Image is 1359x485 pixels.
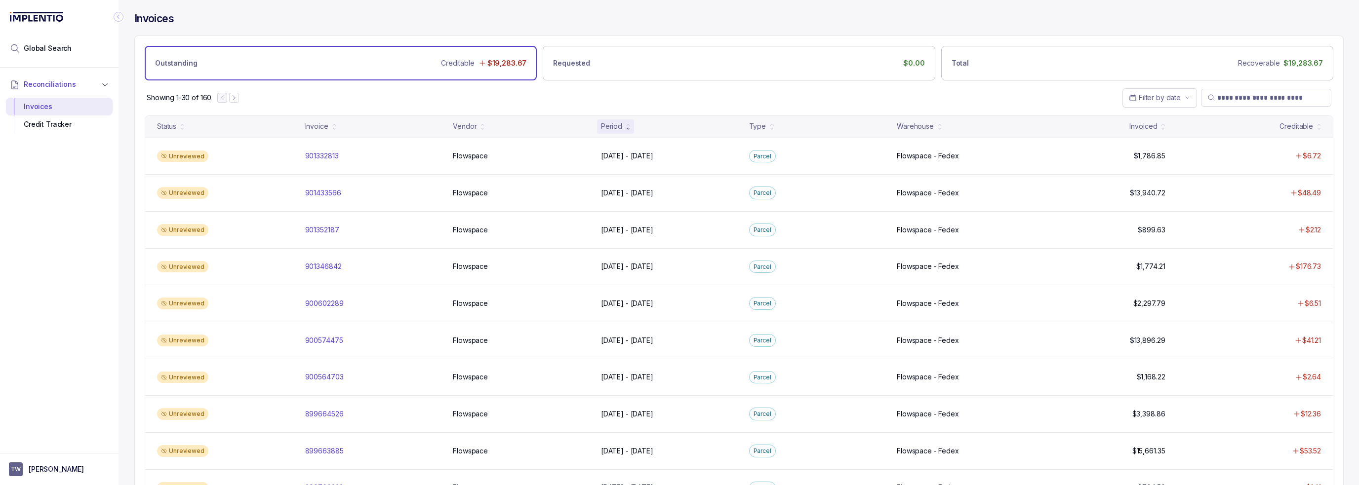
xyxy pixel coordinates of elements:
[601,336,653,345] p: [DATE] - [DATE]
[1305,298,1321,308] p: $6.51
[305,121,328,131] div: Invoice
[305,188,341,198] p: 901433566
[305,225,339,235] p: 901352187
[157,335,208,346] div: Unreviewed
[601,409,653,419] p: [DATE] - [DATE]
[9,462,23,476] span: User initials
[601,446,653,456] p: [DATE] - [DATE]
[453,336,488,345] p: Flowspace
[6,96,113,136] div: Reconciliations
[1130,188,1165,198] p: $13,940.72
[14,98,105,115] div: Invoices
[305,336,343,345] p: 900574475
[1132,409,1165,419] p: $3,398.86
[601,225,653,235] p: [DATE] - [DATE]
[1283,58,1323,68] p: $19,283.67
[305,409,344,419] p: 899664526
[305,151,339,161] p: 901332813
[1136,261,1165,271] p: $1,774.21
[157,372,208,383] div: Unreviewed
[897,225,959,235] p: Flowspace - Fedex
[1303,151,1321,161] p: $6.72
[897,121,934,131] div: Warehouse
[1138,225,1165,235] p: $899.63
[453,121,477,131] div: Vendor
[754,336,771,345] p: Parcel
[1139,93,1181,102] span: Filter by date
[113,11,124,23] div: Collapse Icon
[1132,446,1165,456] p: $15,661.35
[754,446,771,456] p: Parcel
[229,93,239,103] button: Next Page
[134,12,174,26] h4: Invoices
[1238,58,1279,68] p: Recoverable
[754,409,771,419] p: Parcel
[453,298,488,308] p: Flowspace
[601,121,622,131] div: Period
[155,58,197,68] p: Outstanding
[453,409,488,419] p: Flowspace
[1134,151,1165,161] p: $1,786.85
[305,372,344,382] p: 900564703
[903,58,924,68] p: $0.00
[305,261,342,271] p: 901346842
[453,151,488,161] p: Flowspace
[157,445,208,457] div: Unreviewed
[897,188,959,198] p: Flowspace - Fedex
[453,261,488,271] p: Flowspace
[754,298,771,308] p: Parcel
[14,115,105,133] div: Credit Tracker
[601,151,653,161] p: [DATE] - [DATE]
[601,261,653,271] p: [DATE] - [DATE]
[1300,446,1321,456] p: $53.52
[441,58,475,68] p: Creditable
[157,298,208,309] div: Unreviewed
[305,446,344,456] p: 899663885
[157,408,208,420] div: Unreviewed
[453,446,488,456] p: Flowspace
[453,188,488,198] p: Flowspace
[754,188,771,198] p: Parcel
[1296,261,1321,271] p: $176.73
[157,121,176,131] div: Status
[1303,372,1321,382] p: $2.64
[147,93,211,103] p: Showing 1-30 of 160
[453,225,488,235] p: Flowspace
[897,446,959,456] p: Flowspace - Fedex
[754,151,771,161] p: Parcel
[897,261,959,271] p: Flowspace - Fedex
[487,58,527,68] p: $19,283.67
[1301,409,1321,419] p: $12.36
[1133,298,1165,308] p: $2,297.79
[897,409,959,419] p: Flowspace - Fedex
[1302,336,1321,345] p: $41.21
[897,151,959,161] p: Flowspace - Fedex
[754,225,771,235] p: Parcel
[1129,121,1157,131] div: Invoiced
[305,298,344,308] p: 900602289
[157,187,208,199] div: Unreviewed
[754,373,771,382] p: Parcel
[24,79,76,89] span: Reconciliations
[157,261,208,273] div: Unreviewed
[157,150,208,162] div: Unreviewed
[453,372,488,382] p: Flowspace
[9,462,110,476] button: User initials[PERSON_NAME]
[601,188,653,198] p: [DATE] - [DATE]
[601,372,653,382] p: [DATE] - [DATE]
[754,262,771,272] p: Parcel
[6,74,113,95] button: Reconciliations
[553,58,590,68] p: Requested
[1129,93,1181,103] search: Date Range Picker
[1298,188,1321,198] p: $48.49
[1130,336,1165,345] p: $13,896.29
[24,43,72,53] span: Global Search
[749,121,766,131] div: Type
[1279,121,1313,131] div: Creditable
[157,224,208,236] div: Unreviewed
[147,93,211,103] div: Remaining page entries
[897,336,959,345] p: Flowspace - Fedex
[601,298,653,308] p: [DATE] - [DATE]
[897,372,959,382] p: Flowspace - Fedex
[1306,225,1321,235] p: $2.12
